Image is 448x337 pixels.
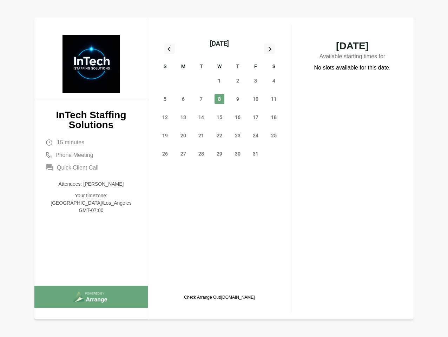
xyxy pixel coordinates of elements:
[178,112,188,122] span: Monday, October 13, 2025
[210,39,229,48] div: [DATE]
[46,192,137,214] p: Your timezone: [GEOGRAPHIC_DATA]/Los_Angeles GMT-07:00
[269,76,279,86] span: Saturday, October 4, 2025
[247,62,265,72] div: F
[215,112,224,122] span: Wednesday, October 15, 2025
[233,112,243,122] span: Thursday, October 16, 2025
[46,180,137,188] p: Attendees: [PERSON_NAME]
[178,94,188,104] span: Monday, October 6, 2025
[160,112,170,122] span: Sunday, October 12, 2025
[55,151,93,159] span: Phone Meeting
[160,131,170,140] span: Sunday, October 19, 2025
[305,51,400,64] p: Available starting times for
[57,138,84,147] span: 15 minutes
[233,149,243,159] span: Thursday, October 30, 2025
[305,41,400,51] span: [DATE]
[269,94,279,104] span: Saturday, October 11, 2025
[196,149,206,159] span: Tuesday, October 28, 2025
[46,110,137,130] p: InTech Staffing Solutions
[156,62,174,72] div: S
[174,62,192,72] div: M
[233,131,243,140] span: Thursday, October 23, 2025
[251,131,261,140] span: Friday, October 24, 2025
[160,94,170,104] span: Sunday, October 5, 2025
[251,149,261,159] span: Friday, October 31, 2025
[178,149,188,159] span: Monday, October 27, 2025
[196,131,206,140] span: Tuesday, October 21, 2025
[215,149,224,159] span: Wednesday, October 29, 2025
[160,149,170,159] span: Sunday, October 26, 2025
[196,112,206,122] span: Tuesday, October 14, 2025
[221,295,255,300] a: [DOMAIN_NAME]
[251,76,261,86] span: Friday, October 3, 2025
[269,131,279,140] span: Saturday, October 25, 2025
[265,62,283,72] div: S
[57,164,98,172] span: Quick Client Call
[178,131,188,140] span: Monday, October 20, 2025
[251,112,261,122] span: Friday, October 17, 2025
[251,94,261,104] span: Friday, October 10, 2025
[314,64,391,72] p: No slots available for this date.
[184,295,255,300] p: Check Arrange Out!
[215,131,224,140] span: Wednesday, October 22, 2025
[269,112,279,122] span: Saturday, October 18, 2025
